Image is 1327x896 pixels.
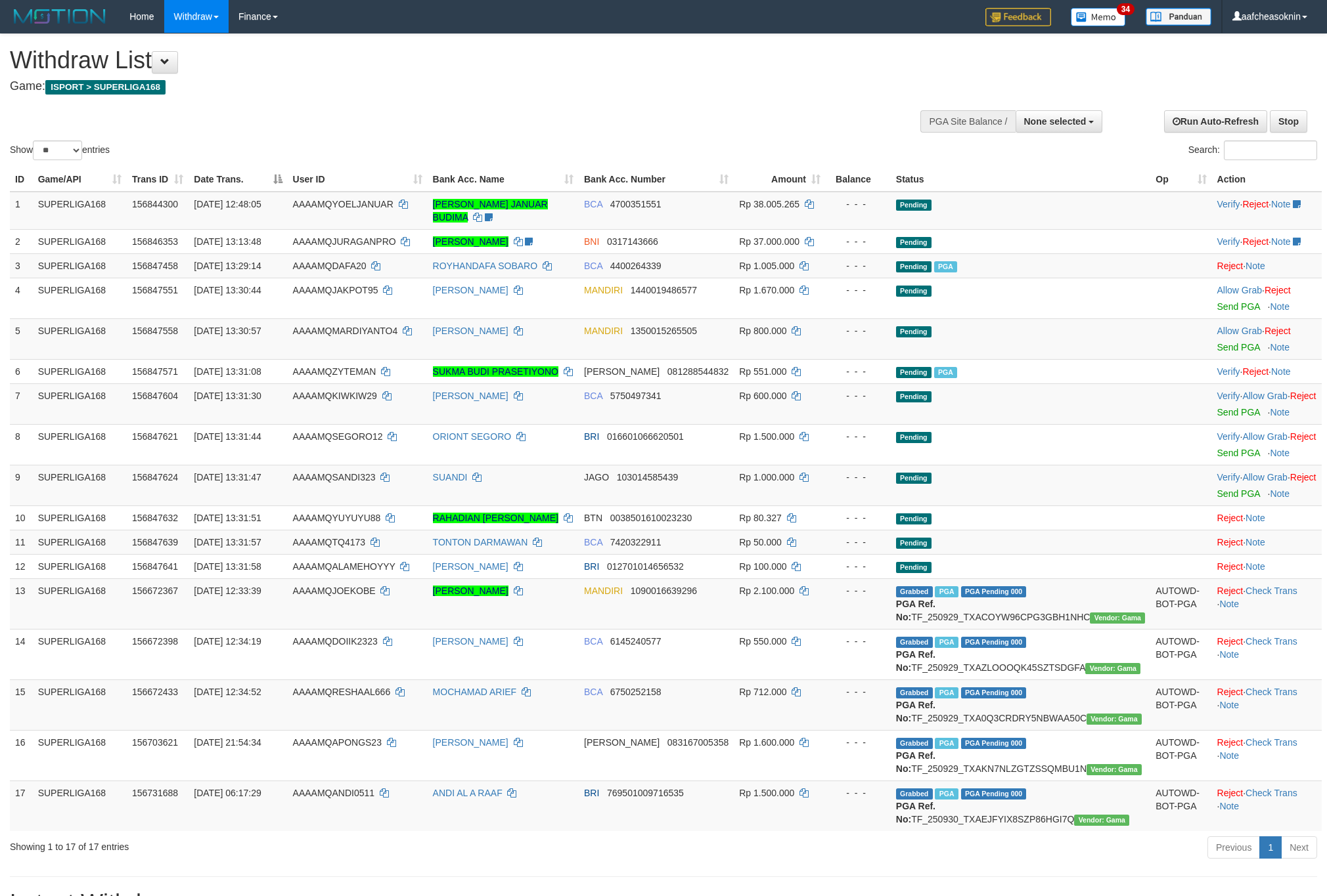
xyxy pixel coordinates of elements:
span: MANDIRI [584,326,623,336]
a: Send PGA [1217,342,1260,352]
span: [PERSON_NAME] [584,366,660,377]
div: - - - [831,685,886,698]
span: Rp 2.100.000 [739,586,794,596]
span: AAAAMQJURAGANPRO [293,236,396,247]
div: - - - [831,259,886,272]
a: Note [1271,199,1291,209]
td: SUPERLIGA168 [33,679,127,730]
span: 156672398 [132,636,178,647]
span: Pending [896,513,932,524]
td: SUPERLIGA168 [33,465,127,505]
th: Game/API: activate to sort column ascending [33,167,127,192]
div: - - - [831,560,886,573]
span: 156847641 [132,561,178,572]
span: · [1242,431,1290,442]
td: SUPERLIGA168 [33,278,127,318]
a: Note [1270,488,1290,499]
a: Verify [1217,366,1240,377]
span: Marked by aafsoycanthlai [934,261,957,272]
span: AAAAMQYOELJANUAR [293,199,394,209]
a: Note [1219,750,1239,761]
span: ISPORT > SUPERLIGA168 [45,80,166,95]
a: Note [1270,342,1290,352]
a: Reject [1290,391,1316,401]
td: · · [1212,192,1322,230]
a: Reject [1290,472,1316,482]
a: [PERSON_NAME] [433,737,508,748]
a: [PERSON_NAME] [433,561,508,572]
span: Pending [896,200,932,211]
div: - - - [831,324,886,337]
td: 9 [10,465,33,505]
a: ANDI AL A RAAF [433,788,503,798]
a: Reject [1217,687,1244,697]
span: AAAAMQALAMEHOYYY [293,561,395,572]
span: AAAAMQDAFA20 [293,261,367,271]
span: Vendor URL: https://trx31.1velocity.biz [1090,612,1145,624]
img: Feedback.jpg [985,8,1051,26]
span: AAAAMQRESHAAL666 [293,687,391,697]
td: 11 [10,530,33,554]
td: 10 [10,505,33,530]
a: Stop [1270,110,1307,133]
td: AUTOWD-BOT-PGA [1150,578,1211,629]
a: Previous [1207,836,1260,859]
a: Verify [1217,199,1240,209]
span: BCA [584,261,602,271]
a: Run Auto-Refresh [1164,110,1267,133]
span: BCA [584,391,602,401]
a: Allow Grab [1242,431,1287,442]
span: Copy 6145240577 to clipboard [610,636,662,647]
span: Marked by aafheankoy [934,367,957,378]
a: Reject [1217,636,1244,647]
td: SUPERLIGA168 [33,505,127,530]
span: [DATE] 13:31:44 [194,431,261,442]
td: SUPERLIGA168 [33,253,127,278]
span: · [1217,285,1265,295]
label: Search: [1188,140,1317,160]
span: Rp 80.327 [739,513,782,523]
td: · · [1212,465,1322,505]
a: [PERSON_NAME] JANUAR BUDIMA [433,199,548,223]
span: Copy 1440019486577 to clipboard [631,285,697,295]
select: Showentries [33,140,82,160]
a: SUKMA BUDI PRASETIYONO [433,366,558,377]
td: 4 [10,278,33,318]
td: 1 [10,192,33,230]
span: 156847632 [132,513,178,523]
span: Pending [896,432,932,443]
td: · [1212,318,1322,359]
span: BTN [584,513,602,523]
span: Vendor URL: https://trx31.1velocity.biz [1085,663,1140,674]
th: Status [891,167,1150,192]
td: 8 [10,424,33,465]
span: [DATE] 13:31:58 [194,561,261,572]
a: Note [1219,801,1239,811]
td: SUPERLIGA168 [33,359,127,383]
span: 156847624 [132,472,178,482]
a: Reject [1217,561,1244,572]
span: Copy 7420322911 to clipboard [610,537,662,547]
a: Allow Grab [1217,326,1262,336]
td: TF_250929_TXAZLOOOQK45SZTSDGFA [891,629,1150,679]
span: Pending [896,326,932,337]
span: MANDIRI [584,285,623,295]
th: Trans ID: activate to sort column ascending [127,167,189,192]
div: - - - [831,430,886,443]
td: SUPERLIGA168 [33,578,127,629]
th: Bank Acc. Name: activate to sort column ascending [428,167,579,192]
span: Rp 37.000.000 [739,236,799,247]
span: BRI [584,431,599,442]
span: Grabbed [896,586,933,597]
td: 14 [10,629,33,679]
a: Note [1246,513,1265,523]
span: [DATE] 12:34:19 [194,636,261,647]
a: Reject [1242,236,1269,247]
a: Reject [1217,737,1244,748]
span: BCA [584,687,602,697]
a: RAHADIAN [PERSON_NAME] [433,513,558,523]
span: AAAAMQYUYUYU88 [293,513,381,523]
span: [DATE] 12:33:39 [194,586,261,596]
b: PGA Ref. No: [896,700,935,723]
span: Rp 551.000 [739,366,786,377]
